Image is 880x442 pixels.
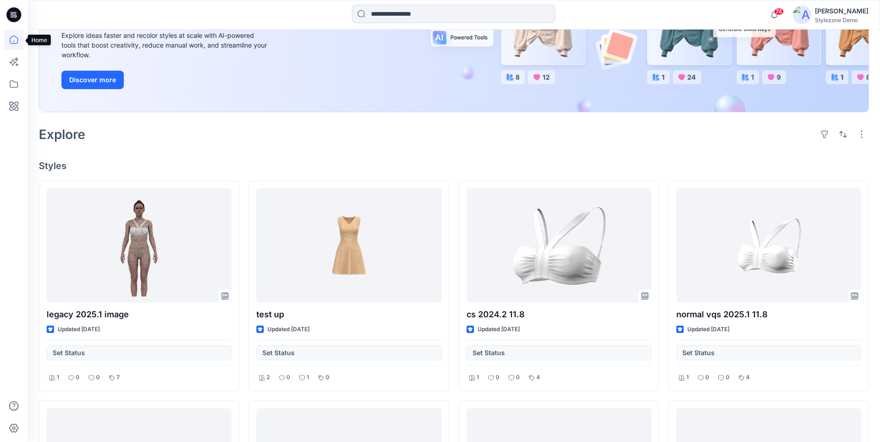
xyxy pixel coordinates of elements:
a: cs 2024.2 11.8 [467,188,651,303]
p: Updated [DATE] [267,325,310,334]
p: Updated [DATE] [478,325,520,334]
a: normal vqs 2025.1 11.8 [676,188,861,303]
p: legacy 2025.1 image [47,308,231,321]
p: test up [256,308,441,321]
p: 0 [726,373,729,382]
p: 4 [536,373,540,382]
p: 1 [57,373,59,382]
p: 0 [705,373,709,382]
a: Discover more [61,71,269,89]
p: 1 [686,373,689,382]
p: 0 [496,373,499,382]
p: 4 [746,373,750,382]
p: 1 [307,373,309,382]
a: legacy 2025.1 image [47,188,231,303]
p: 0 [286,373,290,382]
img: avatar [793,6,811,24]
p: 1 [477,373,479,382]
span: 74 [774,8,784,15]
div: Stylezone Demo [815,17,868,24]
a: test up [256,188,441,303]
p: normal vqs 2025.1 11.8 [676,308,861,321]
p: Updated [DATE] [58,325,100,334]
p: Updated [DATE] [687,325,729,334]
h2: Explore [39,127,85,142]
div: Explore ideas faster and recolor styles at scale with AI-powered tools that boost creativity, red... [61,30,269,60]
p: 2 [267,373,270,382]
p: 0 [96,373,100,382]
p: 7 [116,373,120,382]
button: Discover more [61,71,124,89]
p: 0 [76,373,79,382]
div: [PERSON_NAME] [815,6,868,17]
p: 0 [516,373,520,382]
h4: Styles [39,160,869,171]
p: 0 [326,373,329,382]
p: cs 2024.2 11.8 [467,308,651,321]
